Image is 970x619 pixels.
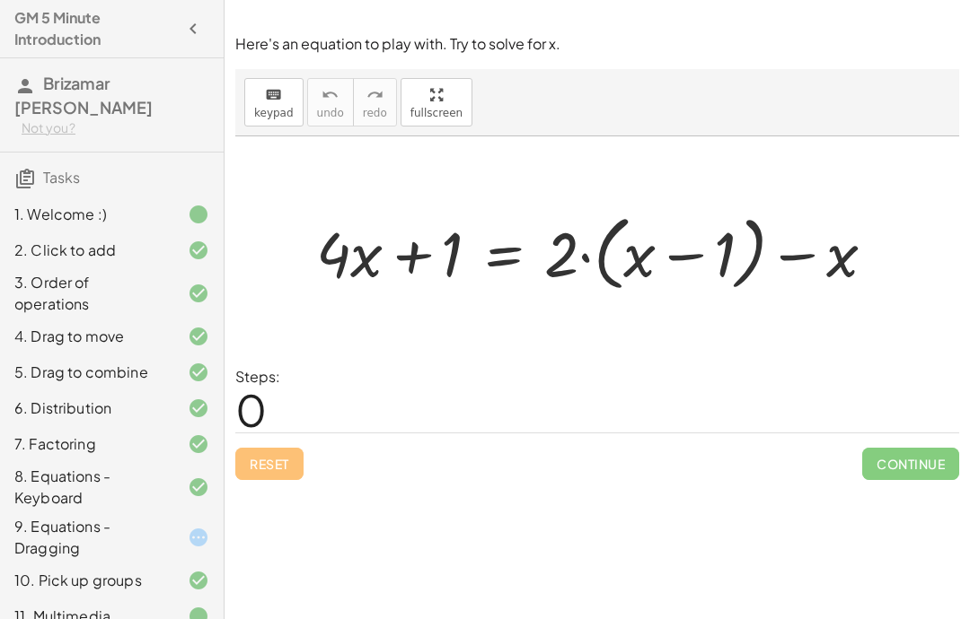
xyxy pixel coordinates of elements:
[14,397,159,419] div: 6. Distribution
[43,168,80,187] span: Tasks
[14,7,177,50] h4: GM 5 Minute Introduction
[14,240,159,261] div: 2. Click to add
[188,433,209,455] i: Task finished and correct.
[401,78,472,126] button: fullscreen
[353,78,397,126] button: redoredo
[188,362,209,383] i: Task finished and correct.
[14,362,159,383] div: 5. Drag to combine
[235,367,280,386] label: Steps:
[317,107,344,119] span: undo
[410,107,463,119] span: fullscreen
[14,73,153,118] span: Brizamar [PERSON_NAME]
[265,84,282,106] i: keyboard
[188,326,209,347] i: Task finished and correct.
[188,204,209,225] i: Task finished.
[22,119,209,137] div: Not you?
[235,382,267,437] span: 0
[307,78,354,126] button: undoundo
[14,516,159,559] div: 9. Equations - Dragging
[322,84,339,106] i: undo
[366,84,384,106] i: redo
[14,570,159,591] div: 10. Pick up groups
[14,466,159,509] div: 8. Equations - Keyboard
[254,107,294,119] span: keypad
[188,476,209,498] i: Task finished and correct.
[188,240,209,261] i: Task finished and correct.
[14,326,159,347] div: 4. Drag to move
[363,107,387,119] span: redo
[188,283,209,304] i: Task finished and correct.
[14,204,159,225] div: 1. Welcome :)
[14,433,159,455] div: 7. Factoring
[188,527,209,548] i: Task started.
[188,397,209,419] i: Task finished and correct.
[188,570,209,591] i: Task finished and correct.
[244,78,304,126] button: keyboardkeypad
[14,272,159,315] div: 3. Order of operations
[235,34,560,53] span: Here's an equation to play with. Try to solve for x.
